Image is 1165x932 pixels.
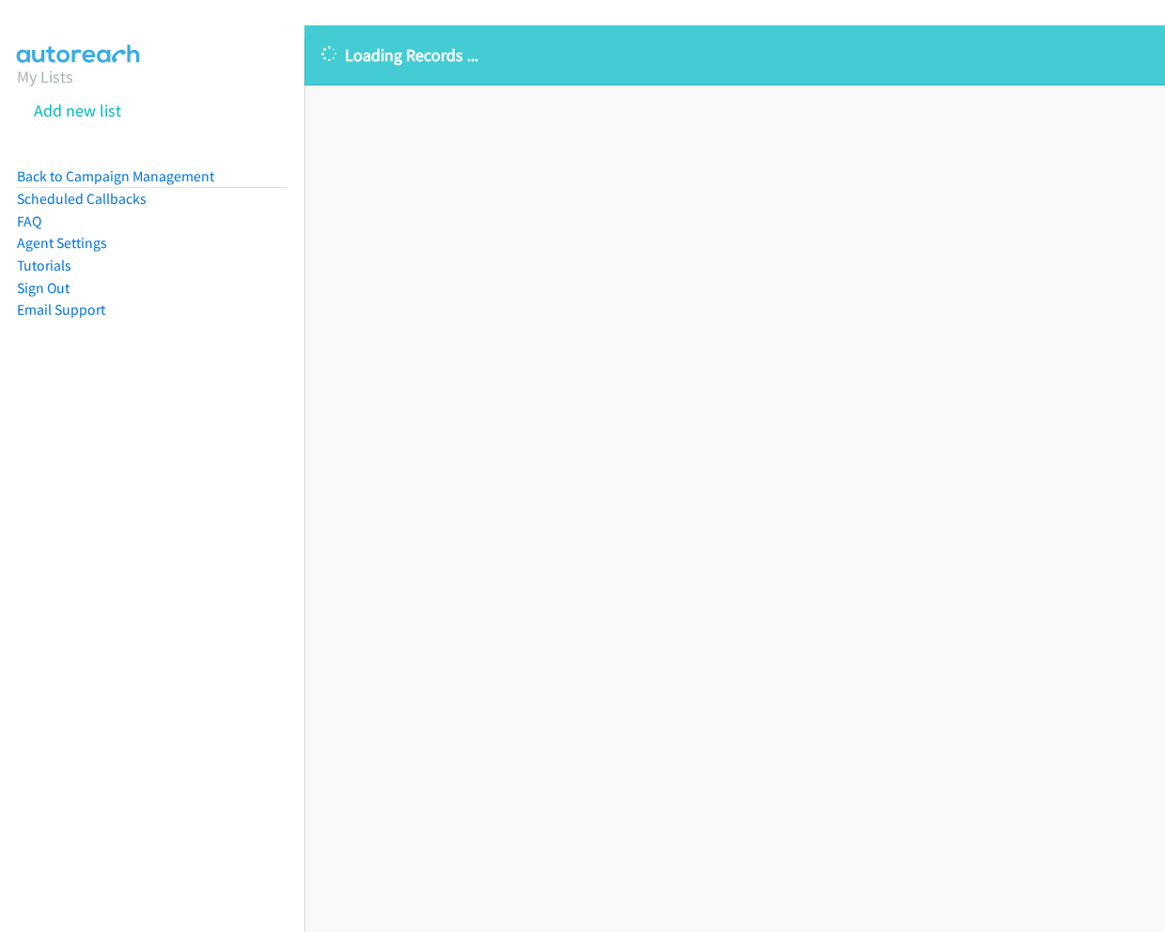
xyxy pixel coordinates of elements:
a: Tutorials [17,256,71,274]
a: Back to Campaign Management [17,167,214,185]
a: FAQ [17,212,41,230]
a: Scheduled Callbacks [17,190,147,208]
a: Sign Out [17,279,70,297]
a: Add new list [34,100,121,121]
a: Email Support [17,301,105,318]
a: Agent Settings [17,234,107,252]
p: Loading Records ... [321,42,1148,68]
a: My Lists [17,66,73,87]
